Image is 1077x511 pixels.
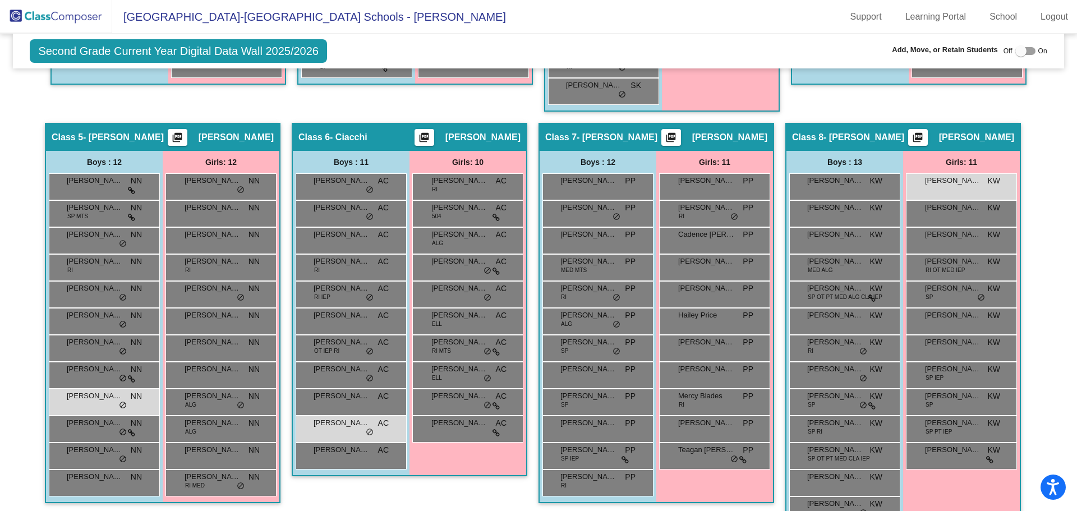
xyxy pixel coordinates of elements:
span: [PERSON_NAME] [185,444,241,455]
span: do_not_disturb_alt [859,401,867,410]
div: Boys : 12 [540,151,656,173]
span: [PERSON_NAME] [185,363,241,375]
span: do_not_disturb_alt [366,374,374,383]
span: PP [625,390,636,402]
span: SP [561,347,568,355]
span: do_not_disturb_alt [484,401,491,410]
span: [PERSON_NAME] [185,417,241,429]
span: AC [378,202,389,214]
span: [PERSON_NAME] Clever [314,444,370,455]
span: NN [131,417,142,429]
span: KW [869,471,882,483]
span: [PERSON_NAME] [678,363,734,375]
span: [PERSON_NAME] [314,256,370,267]
span: 504 [432,212,441,220]
span: NN [248,471,260,483]
span: PP [743,417,753,429]
span: ELL [432,374,442,382]
span: AC [496,229,507,241]
span: KW [869,498,882,510]
span: do_not_disturb_alt [366,428,374,437]
span: PP [625,229,636,241]
span: AC [496,310,507,321]
span: KW [869,337,882,348]
span: KW [987,390,1000,402]
span: [PERSON_NAME] [67,256,123,267]
span: do_not_disturb_alt [366,347,374,356]
span: Add, Move, or Retain Students [892,44,998,56]
span: [PERSON_NAME] [185,283,241,294]
span: KW [869,444,882,456]
span: KW [987,444,1000,456]
span: ELL [432,320,442,328]
span: [PERSON_NAME] [185,229,241,240]
span: [PERSON_NAME] [678,202,734,213]
span: AC [378,444,389,456]
span: PP [743,175,753,187]
span: Teagan [PERSON_NAME] [678,444,734,455]
span: [PERSON_NAME] [314,337,370,348]
span: KW [987,283,1000,294]
span: [PERSON_NAME] [314,202,370,213]
span: [PERSON_NAME] [925,202,981,213]
span: PP [625,363,636,375]
span: RI [185,266,191,274]
span: [PERSON_NAME] [692,132,767,143]
span: [PERSON_NAME] [431,390,487,402]
div: Girls: 11 [903,151,1020,173]
span: [PERSON_NAME] [431,310,487,321]
span: RI [808,347,813,355]
span: [PERSON_NAME] [185,256,241,267]
span: [PERSON_NAME] [431,283,487,294]
span: NN [131,444,142,456]
span: PP [743,202,753,214]
span: do_not_disturb_alt [613,347,620,356]
span: [PERSON_NAME] [314,310,370,321]
span: [PERSON_NAME] [67,310,123,321]
span: [GEOGRAPHIC_DATA]-[GEOGRAPHIC_DATA] Schools - [PERSON_NAME] [112,8,506,26]
span: [PERSON_NAME] [67,202,123,213]
span: [PERSON_NAME] [807,283,863,294]
button: Print Students Details [415,129,434,146]
span: PP [625,337,636,348]
span: do_not_disturb_alt [484,266,491,275]
span: MED ALG [808,266,832,274]
span: [PERSON_NAME] [185,390,241,402]
span: SP RI [808,427,822,436]
span: ALG [432,239,443,247]
mat-icon: picture_as_pdf [911,132,924,148]
span: SP [926,400,933,409]
mat-icon: picture_as_pdf [417,132,431,148]
span: SP OT PT MED ALG CLA IEP [808,293,882,301]
span: NN [248,417,260,429]
span: [PERSON_NAME] [807,417,863,429]
span: [PERSON_NAME] [807,175,863,186]
span: NN [248,256,260,268]
span: [PERSON_NAME] [807,337,863,348]
span: [PERSON_NAME] [807,390,863,402]
span: [PERSON_NAME] [185,471,241,482]
span: ALG [185,427,196,436]
span: RI [432,185,438,194]
span: do_not_disturb_alt [366,293,374,302]
span: [PERSON_NAME] [560,175,616,186]
span: [PERSON_NAME] [199,132,274,143]
span: AC [496,363,507,375]
span: - [PERSON_NAME] [83,132,164,143]
span: [PERSON_NAME] [678,175,734,186]
span: [PERSON_NAME] [314,417,370,429]
span: SP MTS [67,212,88,220]
span: KW [869,175,882,187]
span: AC [378,256,389,268]
span: KW [987,256,1000,268]
span: AC [496,390,507,402]
span: [PERSON_NAME] [431,417,487,429]
span: RI OT MED IEP [926,266,965,274]
span: AC [378,390,389,402]
span: - Ciacchi [330,132,367,143]
div: Girls: 12 [163,151,279,173]
span: PP [743,390,753,402]
span: KW [987,337,1000,348]
span: [PERSON_NAME] [314,363,370,375]
span: - [PERSON_NAME] [577,132,657,143]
